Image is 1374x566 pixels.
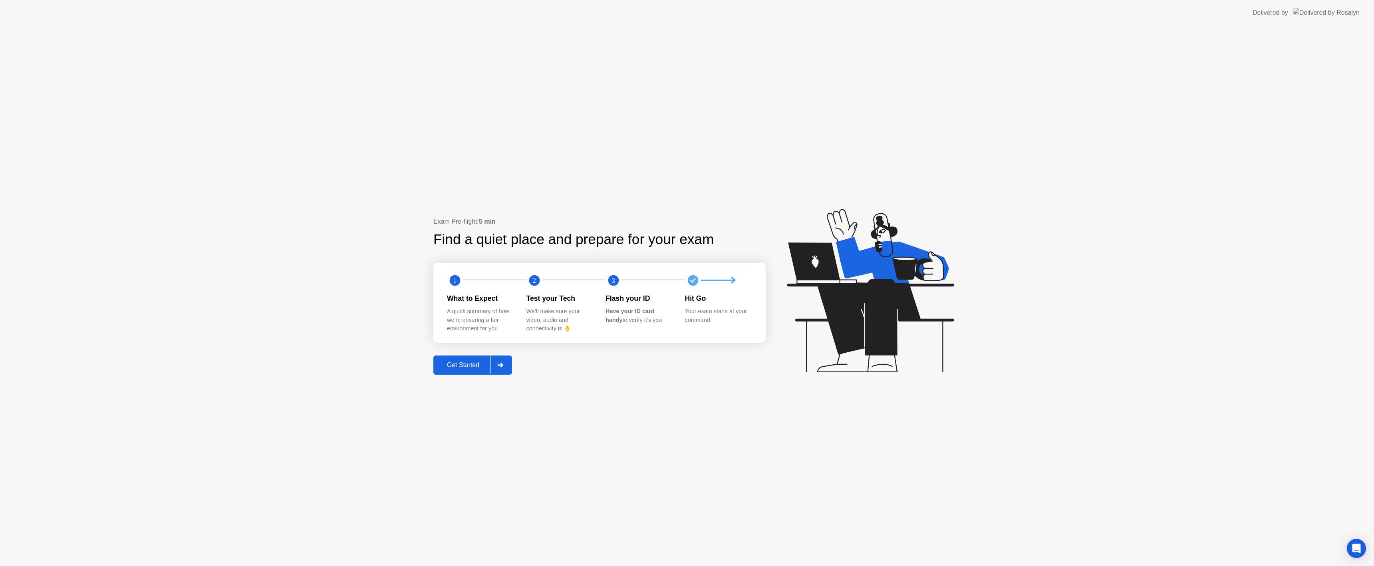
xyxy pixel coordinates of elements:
[532,276,536,284] text: 2
[433,229,715,250] div: Find a quiet place and prepare for your exam
[1253,8,1288,18] div: Delivered by
[479,218,496,225] b: 5 min
[526,293,593,304] div: Test your Tech
[606,308,654,323] b: Have your ID card handy
[433,217,766,226] div: Exam Pre-flight:
[1293,8,1360,17] img: Delivered by Rosalyn
[606,293,672,304] div: Flash your ID
[685,307,752,324] div: Your exam starts at your command
[526,307,593,333] div: We’ll make sure your video, audio and connectivity is 👌
[453,276,457,284] text: 1
[436,361,490,369] div: Get Started
[447,307,514,333] div: A quick summary of how we’re ensuring a fair environment for you
[1347,539,1366,558] div: Open Intercom Messenger
[685,293,752,304] div: Hit Go
[433,355,512,375] button: Get Started
[447,293,514,304] div: What to Expect
[612,276,615,284] text: 3
[606,307,672,324] div: to verify it’s you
